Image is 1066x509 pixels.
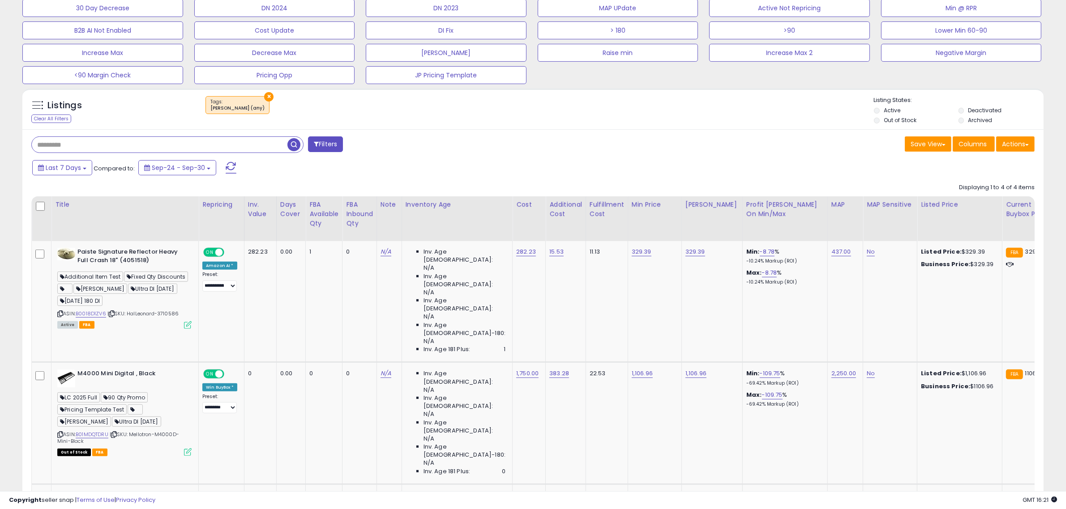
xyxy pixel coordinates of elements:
[210,98,265,112] span: Tags :
[424,410,434,418] span: N/A
[632,200,678,209] div: Min Price
[194,44,355,62] button: Decrease Max
[73,284,127,294] span: [PERSON_NAME]
[921,382,970,390] b: Business Price:
[632,369,653,378] a: 1,106.96
[590,369,621,378] div: 22.53
[202,262,237,270] div: Amazon AI *
[92,449,107,456] span: FBA
[9,496,155,505] div: seller snap | |
[346,248,370,256] div: 0
[996,136,1035,152] button: Actions
[953,136,995,152] button: Columns
[538,44,698,62] button: Raise min
[202,383,237,391] div: Win BuyBox *
[921,248,995,256] div: $329.39
[709,44,870,62] button: Increase Max 2
[968,116,993,124] label: Archived
[152,163,205,172] span: Sep-24 - Sep-30
[1006,200,1052,219] div: Current Buybox Price
[746,248,821,264] div: %
[223,370,237,378] span: OFF
[204,370,215,378] span: ON
[424,419,505,435] span: Inv. Age [DEMOGRAPHIC_DATA]:
[424,313,434,321] span: N/A
[1025,247,1045,256] span: 329.39
[549,247,564,256] a: 15.53
[424,321,505,337] span: Inv. Age [DEMOGRAPHIC_DATA]-180:
[516,369,539,378] a: 1,750.00
[424,394,505,410] span: Inv. Age [DEMOGRAPHIC_DATA]:
[709,21,870,39] button: >90
[746,369,821,386] div: %
[921,200,998,209] div: Listed Price
[1025,369,1045,378] span: 1106.96
[867,200,913,209] div: MAP Sensitive
[516,247,536,256] a: 282.23
[308,136,343,152] button: Filters
[210,105,265,111] div: [PERSON_NAME] (any)
[22,44,183,62] button: Increase Max
[57,321,78,329] span: All listings currently available for purchase on Amazon
[538,21,698,39] button: > 180
[921,382,995,390] div: $1106.96
[424,369,505,386] span: Inv. Age [DEMOGRAPHIC_DATA]:
[863,196,917,241] th: CSV column name: cust_attr_5_MAP Sensitive
[248,200,273,219] div: Inv. value
[884,116,916,124] label: Out of Stock
[309,369,335,378] div: 0
[101,392,148,403] span: 90 Qty Promo
[502,467,505,475] span: 0
[57,248,75,260] img: 31Ws6BJ1PgL._SL40_.jpg
[921,260,970,268] b: Business Price:
[746,391,821,407] div: %
[57,416,111,427] span: [PERSON_NAME]
[22,21,183,39] button: B2B AI Not Enabled
[921,369,962,378] b: Listed Price:
[424,248,505,264] span: Inv. Age [DEMOGRAPHIC_DATA]:
[746,380,821,386] p: -69.42% Markup (ROI)
[57,404,127,415] span: Pricing Template Test
[881,44,1042,62] button: Negative Margin
[116,496,155,504] a: Privacy Policy
[881,21,1042,39] button: Lower Min 60-90
[746,369,760,378] b: Min:
[867,247,875,256] a: No
[831,369,856,378] a: 2,250.00
[1006,248,1023,258] small: FBA
[746,390,762,399] b: Max:
[202,200,240,209] div: Repricing
[424,264,434,272] span: N/A
[742,196,827,241] th: The percentage added to the cost of goods (COGS) that forms the calculator for Min & Max prices.
[762,390,783,399] a: -109.75
[424,386,434,394] span: N/A
[424,443,505,459] span: Inv. Age [DEMOGRAPHIC_DATA]-180:
[381,247,391,256] a: N/A
[57,248,192,328] div: ASIN:
[248,248,270,256] div: 282.23
[549,369,569,378] a: 383.28
[424,435,434,443] span: N/A
[874,96,1044,105] p: Listing States:
[107,310,179,317] span: | SKU: HalLeonard-3710586
[112,416,161,427] span: Ultra DI [DATE]
[79,321,94,329] span: FBA
[746,268,762,277] b: Max:
[77,496,115,504] a: Terms of Use
[504,345,505,353] span: 1
[202,394,237,414] div: Preset:
[46,163,81,172] span: Last 7 Days
[746,258,821,264] p: -10.24% Markup (ROI)
[381,369,391,378] a: N/A
[968,106,1002,114] label: Deactivated
[248,369,270,378] div: 0
[57,449,91,456] span: All listings that are currently out of stock and unavailable for purchase on Amazon
[959,183,1035,192] div: Displaying 1 to 4 of 4 items
[47,99,82,112] h5: Listings
[76,310,106,318] a: B0018D1ZV6
[762,268,777,277] a: -8.78
[921,260,995,268] div: $329.39
[309,248,335,256] div: 1
[77,248,186,267] b: Paiste Signature Reflector Heavy Full Crash 18" (4051518)
[32,160,92,175] button: Last 7 Days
